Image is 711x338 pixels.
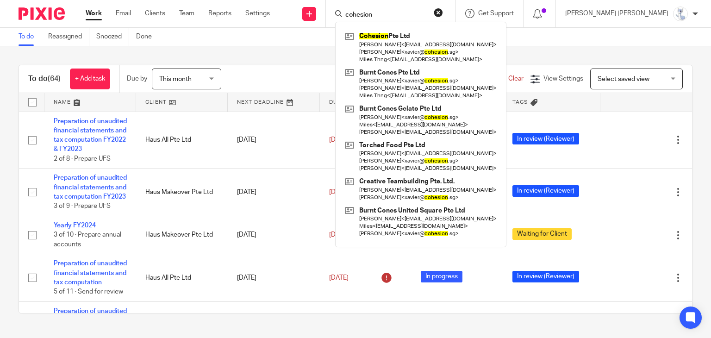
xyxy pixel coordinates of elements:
a: Clients [145,9,165,18]
span: Select saved view [598,76,649,82]
a: Done [136,28,159,46]
span: 5 of 11 · Send for review [54,289,123,295]
a: Yearly FY2024 [54,222,96,229]
td: Haus All Pte Ltd [136,254,228,302]
a: Settings [245,9,270,18]
a: Preparation of unaudited financial statements and tax computation FY2023 [54,175,127,200]
h1: To do [28,74,61,84]
img: Pixie [19,7,65,20]
p: Due by [127,74,147,83]
td: Haus All Pte Ltd [136,112,228,169]
a: Email [116,9,131,18]
span: [DATE] [329,232,349,238]
img: images.jfif [673,6,688,21]
td: Haus Makeover Pte Ltd [136,216,228,254]
span: [DATE] [329,137,349,143]
a: Preparation of unaudited financial statements and tax computation [54,260,127,286]
td: [DATE] [228,254,319,302]
a: Reassigned [48,28,89,46]
span: Tags [512,100,528,105]
button: Clear [434,8,443,17]
span: This month [159,76,192,82]
a: Work [86,9,102,18]
span: [DATE] [329,189,349,195]
span: 3 of 9 · Prepare UFS [54,203,111,210]
td: Haus Makeover Pte Ltd [136,169,228,216]
span: View Settings [543,75,583,82]
a: Snoozed [96,28,129,46]
span: 3 of 10 · Prepare annual accounts [54,232,121,248]
a: To do [19,28,41,46]
a: Team [179,9,194,18]
span: Waiting for Client [512,228,572,240]
span: [DATE] [329,275,349,281]
a: Clear [508,75,524,82]
span: In review (Reviewer) [512,133,579,144]
td: [DATE] [228,169,319,216]
span: In review (Reviewer) [512,185,579,197]
p: [PERSON_NAME] [PERSON_NAME] [565,9,668,18]
span: 2 of 8 · Prepare UFS [54,156,111,162]
a: Preparation of unaudited financial statements and tax computation [54,308,127,333]
input: Search [344,11,428,19]
td: [DATE] [228,112,319,169]
span: (64) [48,75,61,82]
span: In progress [421,271,462,282]
span: In review (Reviewer) [512,271,579,282]
a: Reports [208,9,231,18]
a: Preparation of unaudited financial statements and tax computation FY2022 & FY2023 [54,118,127,153]
td: [DATE] [228,216,319,254]
span: Get Support [478,10,514,17]
a: + Add task [70,69,110,89]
